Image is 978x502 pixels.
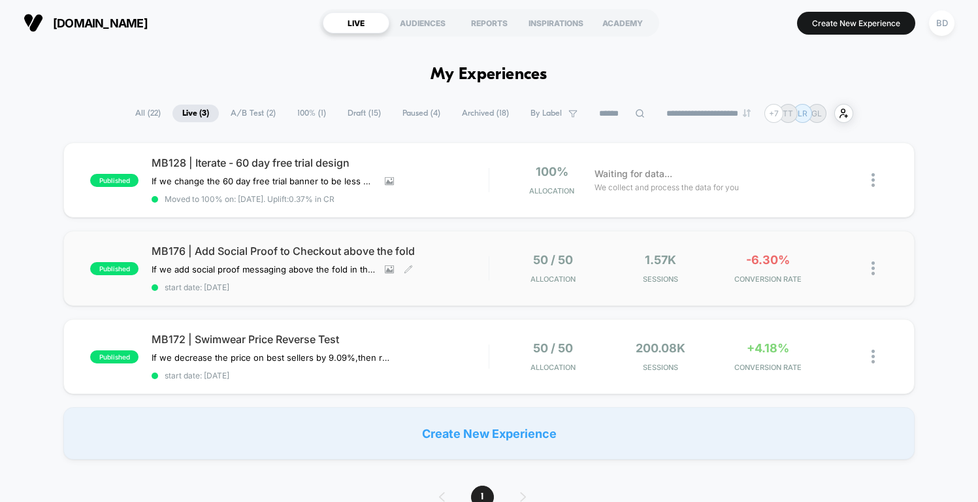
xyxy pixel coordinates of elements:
[717,275,818,284] span: CONVERSION RATE
[595,167,672,181] span: Waiting for data...
[221,105,285,122] span: A/B Test ( 2 )
[152,282,488,292] span: start date: [DATE]
[925,10,958,37] button: BD
[393,105,450,122] span: Paused ( 4 )
[717,363,818,372] span: CONVERSION RATE
[172,105,219,122] span: Live ( 3 )
[152,264,375,275] span: If we add social proof messaging above the fold in the checkout,then conversions will increase,be...
[872,173,875,187] img: close
[872,261,875,275] img: close
[811,109,822,118] p: GL
[746,253,790,267] span: -6.30%
[523,12,589,33] div: INSPIRATIONS
[783,109,793,118] p: TT
[24,13,43,33] img: Visually logo
[747,341,789,355] span: +4.18%
[589,12,656,33] div: ACADEMY
[636,341,685,355] span: 200.08k
[389,12,456,33] div: AUDIENCES
[456,12,523,33] div: REPORTS
[530,109,562,118] span: By Label
[338,105,391,122] span: Draft ( 15 )
[529,186,574,195] span: Allocation
[90,174,139,187] span: published
[152,371,488,380] span: start date: [DATE]
[645,253,676,267] span: 1.57k
[90,262,139,275] span: published
[530,275,576,284] span: Allocation
[764,104,783,123] div: + 7
[797,12,915,35] button: Create New Experience
[533,253,573,267] span: 50 / 50
[610,275,711,284] span: Sessions
[53,16,148,30] span: [DOMAIN_NAME]
[533,341,573,355] span: 50 / 50
[20,12,152,33] button: [DOMAIN_NAME]
[152,352,394,363] span: If we decrease the price on best sellers by 9.09%,then revenue will increase,because customers ar...
[152,156,488,169] span: MB128 | Iterate - 60 day free trial design
[323,12,389,33] div: LIVE
[90,350,139,363] span: published
[287,105,336,122] span: 100% ( 1 )
[431,65,547,84] h1: My Experiences
[595,181,739,193] span: We collect and process the data for you
[929,10,954,36] div: BD
[125,105,171,122] span: All ( 22 )
[872,350,875,363] img: close
[152,244,488,258] span: MB176 | Add Social Proof to Checkout above the fold
[530,363,576,372] span: Allocation
[536,165,568,178] span: 100%
[452,105,519,122] span: Archived ( 18 )
[610,363,711,372] span: Sessions
[743,109,751,117] img: end
[152,176,375,186] span: If we change the 60 day free trial banner to be less distracting from the primary CTA,then conver...
[152,333,488,346] span: MB172 | Swimwear Price Reverse Test
[63,407,914,460] div: Create New Experience
[798,109,807,118] p: LR
[165,194,334,204] span: Moved to 100% on: [DATE] . Uplift: 0.37% in CR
